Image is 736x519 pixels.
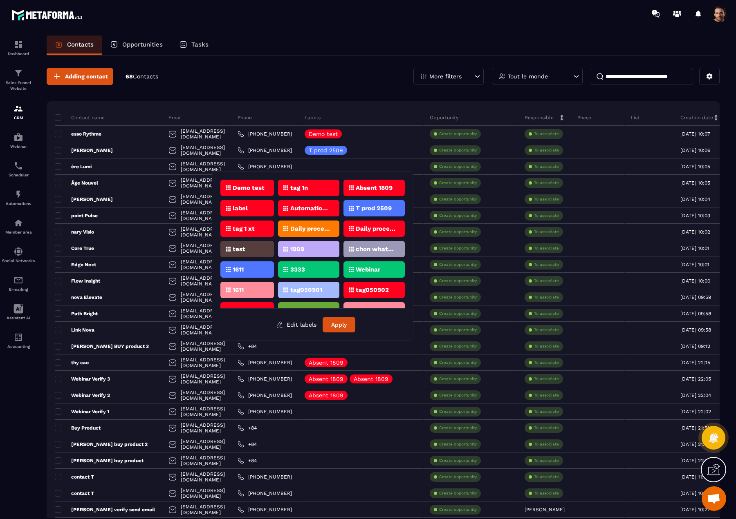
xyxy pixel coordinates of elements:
p: label1 [356,307,373,313]
p: [DATE] 22:04 [680,392,711,398]
button: Edit labels [270,317,323,332]
p: [DATE] 10:27 [680,507,710,512]
p: 1611 [233,267,244,272]
p: E-mailing [2,287,35,292]
p: Create opportunity [439,507,477,512]
img: logo [11,7,85,22]
p: 1909 [290,246,304,252]
p: 3333 [290,267,305,272]
p: Phase [577,114,591,121]
p: Tout le monde [508,74,548,79]
a: formationformationSales Funnel Website [2,62,35,98]
a: [PHONE_NUMBER] [238,147,292,154]
p: Absent 1809 [309,392,343,398]
p: Flow Insight [55,278,100,284]
p: [DATE] 10:00 [680,278,710,284]
p: Create opportunity [439,474,477,480]
p: To associate [534,311,559,316]
p: [DATE] 10:03 [680,213,710,218]
p: tag050904 [290,307,324,313]
p: tag 1 xt [233,226,255,232]
p: [PERSON_NAME] [55,196,113,203]
p: Create opportunity [439,490,477,496]
p: contact T [55,474,94,480]
p: [PERSON_NAME] [525,507,565,512]
a: Contacts [47,36,102,55]
p: Webinar Verify 1 [55,408,109,415]
p: Member area [2,230,35,234]
p: Create opportunity [439,360,477,365]
p: To associate [534,262,559,267]
p: Edge Next [55,261,96,268]
p: Absent 1809 [309,360,343,365]
img: social-network [13,247,23,256]
a: automationsautomationsMember area [2,212,35,241]
p: Create opportunity [439,147,477,153]
p: To associate [534,458,559,463]
p: Create opportunity [439,229,477,235]
p: [DATE] 22:02 [680,409,711,414]
a: [PHONE_NUMBER] [238,506,292,513]
p: Create opportunity [439,441,477,447]
p: Sales Funnel Website [2,80,35,91]
p: Âge Nouvel [55,180,98,186]
p: Create opportunity [439,294,477,300]
a: [PHONE_NUMBER] [238,474,292,480]
a: +84 [238,457,257,464]
p: Webinar [2,144,35,149]
p: [DATE] 10:04 [680,196,710,202]
p: Buy Product [55,425,101,431]
p: tag05903 [233,307,262,313]
p: Daily process 21/1 [356,226,395,232]
p: Create opportunity [439,196,477,202]
p: Link Nova [55,327,94,333]
p: tag050902 [356,287,389,293]
p: [DATE] 21:36 [680,441,710,447]
p: T prod 2509 [309,147,343,153]
p: [DATE] 09:58 [680,327,711,333]
p: esso Rythme [55,131,101,137]
p: chon whatsapp [356,246,395,252]
img: scheduler [13,161,23,171]
a: [PHONE_NUMBER] [238,392,292,399]
p: To associate [534,278,559,284]
p: test [233,246,245,252]
img: automations [13,189,23,199]
p: Create opportunity [439,164,477,169]
a: Opportunities [102,36,171,55]
button: Apply [323,317,355,332]
p: Create opportunity [439,376,477,382]
button: Adding contact [47,68,113,85]
a: [PHONE_NUMBER] [238,359,292,366]
p: Create opportunity [439,131,477,137]
p: Absent 1809 [309,376,343,382]
p: Create opportunity [439,343,477,349]
a: [PHONE_NUMBER] [238,163,292,170]
p: [DATE] 22:15 [680,360,710,365]
p: Create opportunity [439,327,477,333]
img: automations [13,132,23,142]
p: Create opportunity [439,213,477,218]
img: formation [13,104,23,114]
a: +84 [238,425,257,431]
p: T prod 2509 [356,205,392,211]
p: Responsible [525,114,554,121]
a: schedulerschedulerScheduler [2,155,35,183]
p: Labels [305,114,321,121]
p: [DATE] 21:51 [680,425,709,431]
p: Demo test [233,185,265,191]
img: email [13,275,23,285]
p: CRM [2,116,35,120]
p: [DATE] 10:06 [680,147,710,153]
p: To associate [534,131,559,137]
p: tag 1n [290,185,308,191]
p: To associate [534,196,559,202]
a: +84 [238,441,257,448]
p: Create opportunity [439,278,477,284]
p: To associate [534,229,559,235]
p: Webinar Verify 3 [55,376,110,382]
a: [PHONE_NUMBER] [238,131,292,137]
img: automations [13,218,23,228]
p: label [233,205,248,211]
a: formationformationCRM [2,98,35,126]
